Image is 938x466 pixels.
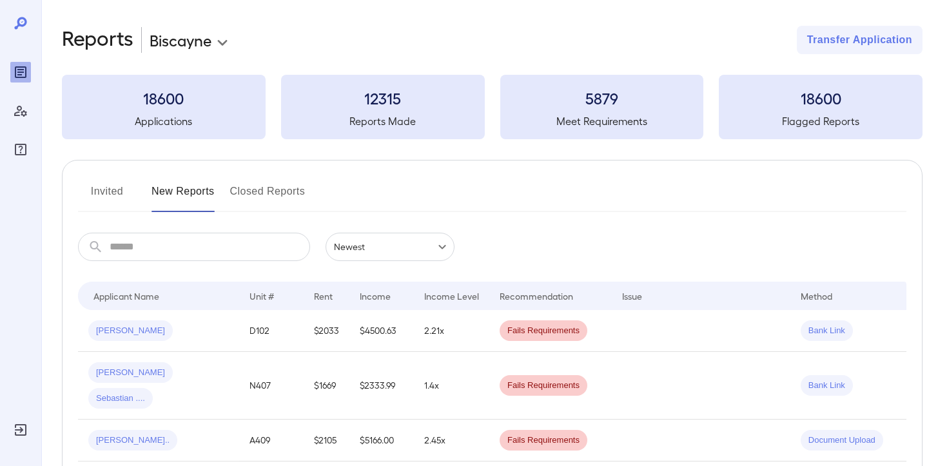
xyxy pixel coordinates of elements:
[500,113,704,129] h5: Meet Requirements
[304,310,349,352] td: $2033
[414,420,489,461] td: 2.45x
[10,101,31,121] div: Manage Users
[78,181,136,212] button: Invited
[414,352,489,420] td: 1.4x
[424,288,479,304] div: Income Level
[62,75,923,139] summary: 18600Applications12315Reports Made5879Meet Requirements18600Flagged Reports
[239,310,304,352] td: D102
[10,420,31,440] div: Log Out
[414,310,489,352] td: 2.21x
[304,352,349,420] td: $1669
[10,139,31,160] div: FAQ
[239,352,304,420] td: N407
[622,288,643,304] div: Issue
[10,62,31,83] div: Reports
[801,380,853,392] span: Bank Link
[349,352,414,420] td: $2333.99
[719,88,923,108] h3: 18600
[239,420,304,461] td: A409
[230,181,306,212] button: Closed Reports
[304,420,349,461] td: $2105
[314,288,335,304] div: Rent
[326,233,454,261] div: Newest
[500,288,573,304] div: Recommendation
[349,420,414,461] td: $5166.00
[801,288,832,304] div: Method
[801,434,883,447] span: Document Upload
[719,113,923,129] h5: Flagged Reports
[797,26,923,54] button: Transfer Application
[62,113,266,129] h5: Applications
[500,88,704,108] h3: 5879
[801,325,853,337] span: Bank Link
[151,181,215,212] button: New Reports
[360,288,391,304] div: Income
[500,380,587,392] span: Fails Requirements
[62,88,266,108] h3: 18600
[88,325,173,337] span: [PERSON_NAME]
[281,113,485,129] h5: Reports Made
[500,434,587,447] span: Fails Requirements
[62,26,133,54] h2: Reports
[88,367,173,379] span: [PERSON_NAME]
[88,434,177,447] span: [PERSON_NAME]..
[88,393,153,405] span: Sebastian ....
[93,288,159,304] div: Applicant Name
[249,288,274,304] div: Unit #
[349,310,414,352] td: $4500.63
[150,30,211,50] p: Biscayne
[281,88,485,108] h3: 12315
[500,325,587,337] span: Fails Requirements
